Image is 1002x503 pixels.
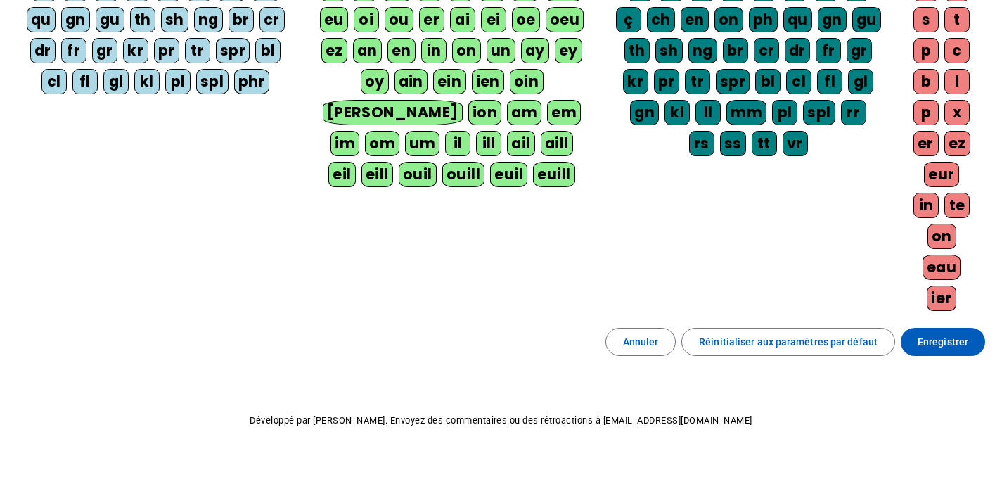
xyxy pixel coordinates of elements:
span: Enregistrer [918,333,968,350]
div: ç [616,7,641,32]
div: ey [555,38,582,63]
div: sh [655,38,683,63]
div: th [130,7,155,32]
div: vr [783,131,808,156]
div: eau [923,255,961,280]
div: on [452,38,481,63]
div: ai [450,7,475,32]
div: gr [92,38,117,63]
div: eil [328,162,356,187]
div: gl [103,69,129,94]
div: cr [259,7,285,32]
div: in [913,193,939,218]
div: gn [61,7,90,32]
div: kr [123,38,148,63]
div: tr [685,69,710,94]
div: on [714,7,743,32]
div: euil [490,162,527,187]
div: in [421,38,447,63]
div: ouill [442,162,484,187]
button: Réinitialiser aux paramètres par défaut [681,328,895,356]
span: Réinitialiser aux paramètres par défaut [699,333,878,350]
div: ain [394,69,428,94]
div: spl [803,100,835,125]
div: ch [647,7,675,32]
div: fl [817,69,842,94]
div: s [913,7,939,32]
div: il [445,131,470,156]
div: qu [27,7,56,32]
div: dr [30,38,56,63]
div: ou [385,7,413,32]
div: tr [185,38,210,63]
div: br [229,7,254,32]
div: em [547,100,581,125]
div: kl [664,100,690,125]
div: mm [726,100,766,125]
div: am [507,100,541,125]
div: dr [785,38,810,63]
div: om [365,131,399,156]
div: ph [749,7,778,32]
div: spl [196,69,229,94]
div: ay [521,38,549,63]
div: pr [654,69,679,94]
div: x [944,100,970,125]
div: spr [216,38,250,63]
div: im [330,131,359,156]
div: p [913,38,939,63]
div: cl [41,69,67,94]
div: c [944,38,970,63]
div: ss [720,131,746,156]
div: pl [772,100,797,125]
div: oin [510,69,544,94]
div: ez [944,131,970,156]
div: cl [786,69,811,94]
div: fr [816,38,841,63]
div: oeu [546,7,584,32]
div: t [944,7,970,32]
div: ill [476,131,501,156]
div: b [913,69,939,94]
div: gn [630,100,659,125]
div: oe [512,7,540,32]
div: ll [695,100,721,125]
div: gr [847,38,872,63]
div: ng [688,38,717,63]
div: ail [507,131,535,156]
div: kl [134,69,160,94]
div: rs [689,131,714,156]
div: rr [841,100,866,125]
div: ein [433,69,466,94]
div: pl [165,69,191,94]
div: fl [72,69,98,94]
div: gu [852,7,881,32]
div: bl [755,69,781,94]
div: pr [154,38,179,63]
div: ez [321,38,347,63]
div: qu [783,7,812,32]
div: kr [623,69,648,94]
div: br [723,38,748,63]
div: tt [752,131,777,156]
div: cr [754,38,779,63]
div: ouil [399,162,437,187]
div: eur [924,162,959,187]
div: oi [354,7,379,32]
span: Annuler [623,333,659,350]
div: gu [96,7,124,32]
div: an [353,38,382,63]
div: p [913,100,939,125]
div: l [944,69,970,94]
div: oy [361,69,389,94]
div: ei [481,7,506,32]
div: gl [848,69,873,94]
button: Enregistrer [901,328,985,356]
button: Annuler [605,328,676,356]
div: spr [716,69,750,94]
div: te [944,193,970,218]
div: ier [927,286,956,311]
div: ien [472,69,505,94]
div: bl [255,38,281,63]
div: gn [818,7,847,32]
